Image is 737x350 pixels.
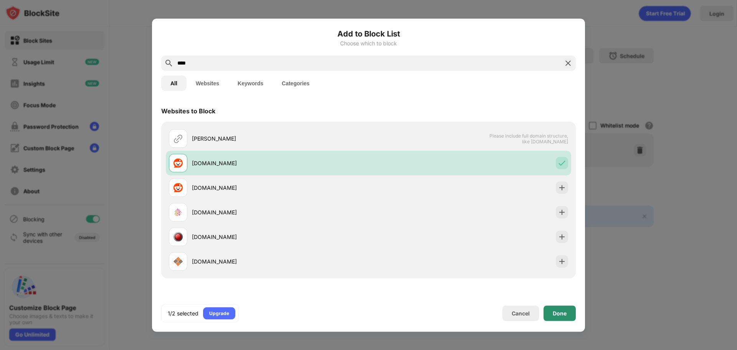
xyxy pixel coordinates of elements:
div: Keywords to Block [161,294,218,302]
div: 1/2 selected [168,309,198,317]
button: Websites [187,75,228,91]
h6: Add to Block List [161,28,576,39]
div: Cancel [512,310,530,317]
div: [DOMAIN_NAME] [192,208,368,216]
button: Categories [273,75,319,91]
div: Websites to Block [161,107,215,114]
img: favicons [174,232,183,241]
img: search-close [563,58,573,68]
span: Please include full domain structure, like [DOMAIN_NAME] [489,133,568,144]
div: Upgrade [209,309,229,317]
div: [DOMAIN_NAME] [192,159,368,167]
div: Done [553,310,567,316]
div: [PERSON_NAME] [192,134,368,143]
div: [DOMAIN_NAME] [192,257,368,265]
img: url.svg [174,134,183,143]
div: Choose which to block [161,40,576,46]
button: All [161,75,187,91]
img: search.svg [164,58,174,68]
img: favicons [174,183,183,192]
img: favicons [174,207,183,217]
button: Keywords [228,75,273,91]
img: favicons [174,158,183,168]
div: [DOMAIN_NAME] [192,233,368,241]
img: favicons [174,257,183,266]
div: [DOMAIN_NAME] [192,184,368,192]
